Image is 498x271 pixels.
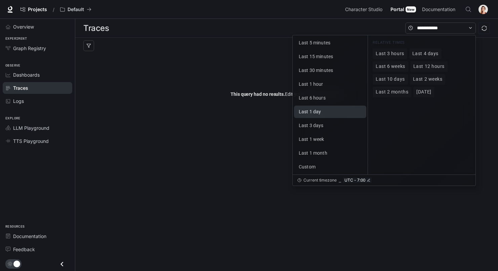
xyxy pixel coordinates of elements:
[294,78,366,90] button: Last 1 hour
[373,61,408,72] button: Last 6 weeks
[13,138,49,145] span: TTS Playground
[373,87,411,98] button: Last 2 months
[303,178,337,183] span: Current timezone
[373,48,407,59] button: Last 3 hours
[479,5,488,14] img: User avatar
[388,3,419,16] a: PortalNew
[476,3,490,16] button: User avatar
[231,91,285,97] span: This query had no results.
[416,89,431,95] span: [DATE]
[376,51,404,56] span: Last 3 hours
[3,230,72,242] a: Documentation
[344,178,366,183] span: UTC - 7:00
[294,161,366,173] button: Custom
[294,92,366,104] button: Last 6 hours
[413,64,445,69] span: Last 12 hours
[345,5,382,14] span: Character Studio
[3,69,72,81] a: Dashboards
[3,21,72,33] a: Overview
[376,76,405,82] span: Last 10 days
[294,119,366,132] button: Last 3 days
[294,147,366,159] button: Last 1 month
[376,64,405,69] span: Last 6 weeks
[299,68,333,73] span: Last 30 minutes
[13,233,46,240] span: Documentation
[28,7,47,12] span: Projects
[294,106,366,118] button: Last 1 day
[13,71,40,78] span: Dashboards
[3,82,72,94] a: Traces
[299,150,327,156] span: Last 1 month
[339,178,341,183] div: ⎯
[343,178,372,183] button: UTC - 7:00
[3,135,72,147] a: TTS Playground
[231,90,345,98] span: Edit your query and try again!
[390,5,404,14] span: Portal
[299,137,324,142] span: Last 1 week
[299,123,324,128] span: Last 3 days
[83,22,109,35] h1: Traces
[373,40,471,48] div: RELATIVE TIMES
[299,54,333,59] span: Last 15 minutes
[13,45,46,52] span: Graph Registry
[50,6,57,13] div: /
[3,122,72,134] a: LLM Playground
[299,40,330,45] span: Last 5 minutes
[3,243,72,255] a: Feedback
[412,51,439,56] span: Last 4 days
[294,37,366,49] button: Last 5 minutes
[294,133,366,146] button: Last 1 week
[299,109,321,114] span: Last 1 day
[299,81,323,87] span: Last 1 hour
[422,5,455,14] span: Documentation
[373,74,408,85] button: Last 10 days
[406,6,416,12] div: New
[13,23,34,30] span: Overview
[299,95,326,101] span: Last 6 hours
[294,64,366,77] button: Last 30 minutes
[482,26,487,31] span: sync
[13,260,20,267] span: Dark mode toggle
[294,50,366,63] button: Last 15 minutes
[419,3,460,16] a: Documentation
[410,74,446,85] button: Last 2 weeks
[413,87,434,98] button: [DATE]
[376,89,408,95] span: Last 2 months
[3,95,72,107] a: Logs
[57,3,94,16] button: All workspaces
[68,7,84,12] p: Default
[462,3,475,16] button: Open Command Menu
[410,61,448,72] button: Last 12 hours
[13,98,24,105] span: Logs
[3,42,72,54] a: Graph Registry
[413,76,443,82] span: Last 2 weeks
[17,3,50,16] a: Go to projects
[13,84,28,91] span: Traces
[54,257,70,271] button: Close drawer
[409,48,442,59] button: Last 4 days
[13,246,35,253] span: Feedback
[13,124,49,131] span: LLM Playground
[342,3,387,16] a: Character Studio
[299,164,316,169] span: Custom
